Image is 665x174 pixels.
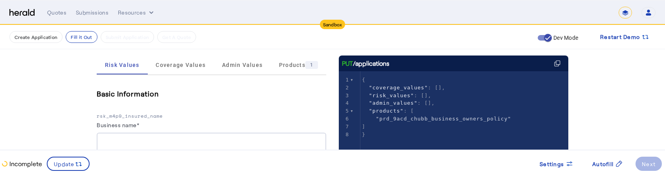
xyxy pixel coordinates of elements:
[362,108,414,114] span: : [
[362,77,366,83] span: {
[342,59,353,68] span: PUT
[592,160,614,168] span: Autofill
[362,124,366,130] span: ]
[66,31,97,43] button: Fill it Out
[362,85,445,91] span: : [],
[552,34,578,42] label: Dev Mode
[540,160,564,168] span: Settings
[362,93,432,98] span: : [],
[320,20,345,29] div: Sandbox
[47,157,90,171] button: Update
[369,100,418,106] span: "admin_values"
[157,31,196,43] button: Get A Quote
[9,31,62,43] button: Create Application
[76,9,108,17] div: Submissions
[8,159,42,168] p: Incomplete
[54,160,75,168] span: Update
[279,61,318,69] span: Products
[47,9,66,17] div: Quotes
[9,9,35,17] img: Herald Logo
[369,85,428,91] span: "coverage_values"
[339,84,350,92] div: 2
[600,32,640,42] span: Restart Demo
[369,108,404,114] span: "products"
[105,62,140,68] span: Risk Values
[362,131,366,137] span: }
[594,30,656,44] button: Restart Demo
[156,62,206,68] span: Coverage Values
[339,92,350,100] div: 3
[118,9,155,17] button: Resources dropdown menu
[342,59,389,68] div: /applications
[305,61,318,69] div: 1
[339,115,350,123] div: 6
[97,122,139,128] label: Business name*
[339,107,350,115] div: 5
[586,157,629,171] button: Autofill
[339,131,350,139] div: 8
[339,123,350,131] div: 7
[339,99,350,107] div: 4
[222,62,263,68] span: Admin Values
[362,100,435,106] span: : [],
[97,112,326,120] p: rsk_m4p9_insured_name
[369,93,414,98] span: "risk_values"
[376,116,511,122] span: "prd_9acd_chubb_business_owners_policy"
[339,76,350,84] div: 1
[101,31,154,43] button: Submit Application
[533,157,580,171] button: Settings
[97,88,326,100] h5: Basic Information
